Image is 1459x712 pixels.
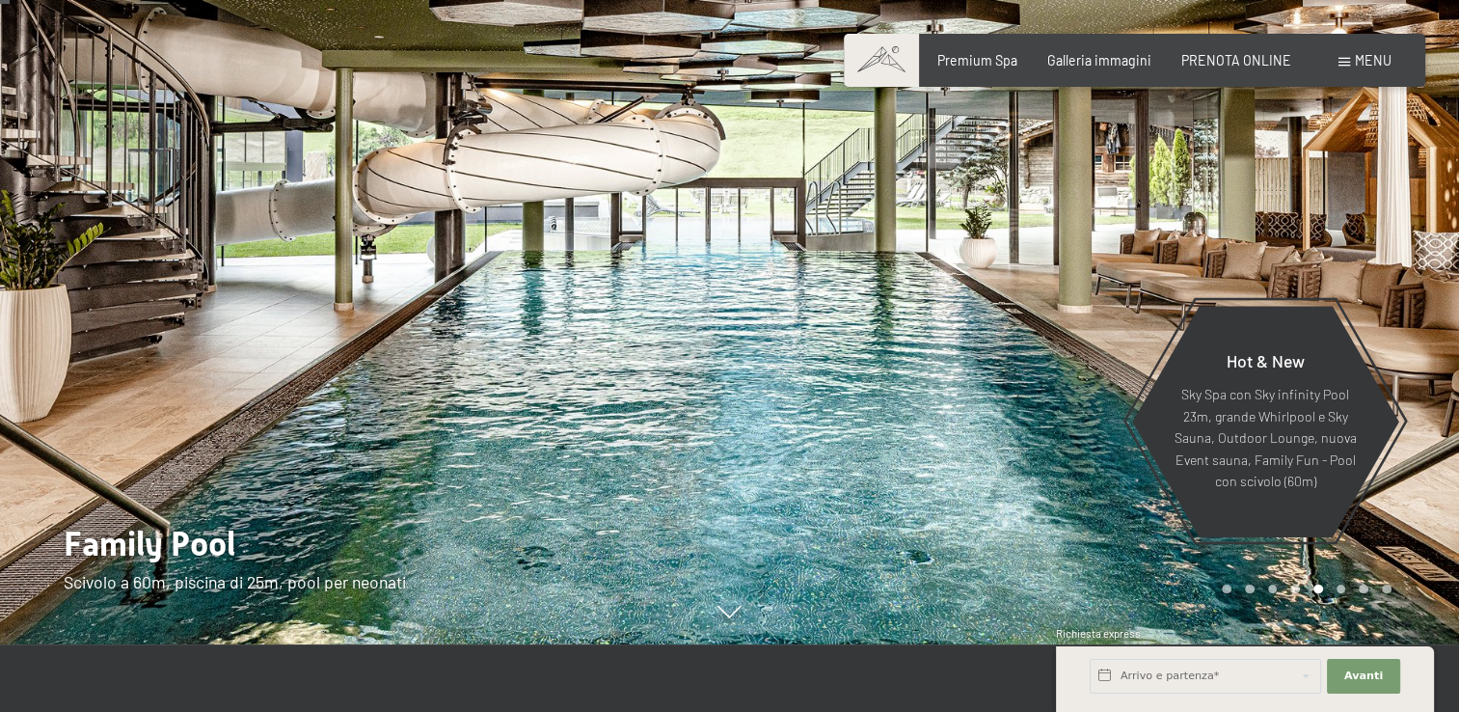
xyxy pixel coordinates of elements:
a: Hot & New Sky Spa con Sky infinity Pool 23m, grande Whirlpool e Sky Sauna, Outdoor Lounge, nuova ... [1130,305,1399,538]
span: Richiesta express [1056,627,1141,640]
div: Carousel Page 6 [1337,585,1346,594]
div: Carousel Page 1 [1222,585,1231,594]
a: Premium Spa [937,52,1017,68]
a: Galleria immagini [1047,52,1151,68]
div: Carousel Page 7 [1359,585,1368,594]
span: Avanti [1344,669,1383,684]
span: Hot & New [1226,350,1304,371]
div: Carousel Page 3 [1268,585,1278,594]
div: Carousel Pagination [1215,585,1391,594]
div: Carousel Page 8 [1382,585,1391,594]
p: Sky Spa con Sky infinity Pool 23m, grande Whirlpool e Sky Sauna, Outdoor Lounge, nuova Event saun... [1173,384,1357,493]
div: Carousel Page 4 [1290,585,1300,594]
span: Menu [1355,52,1391,68]
div: Carousel Page 2 [1245,585,1255,594]
a: PRENOTA ONLINE [1181,52,1291,68]
button: Avanti [1327,659,1400,694]
div: Carousel Page 5 (Current Slide) [1313,585,1323,594]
